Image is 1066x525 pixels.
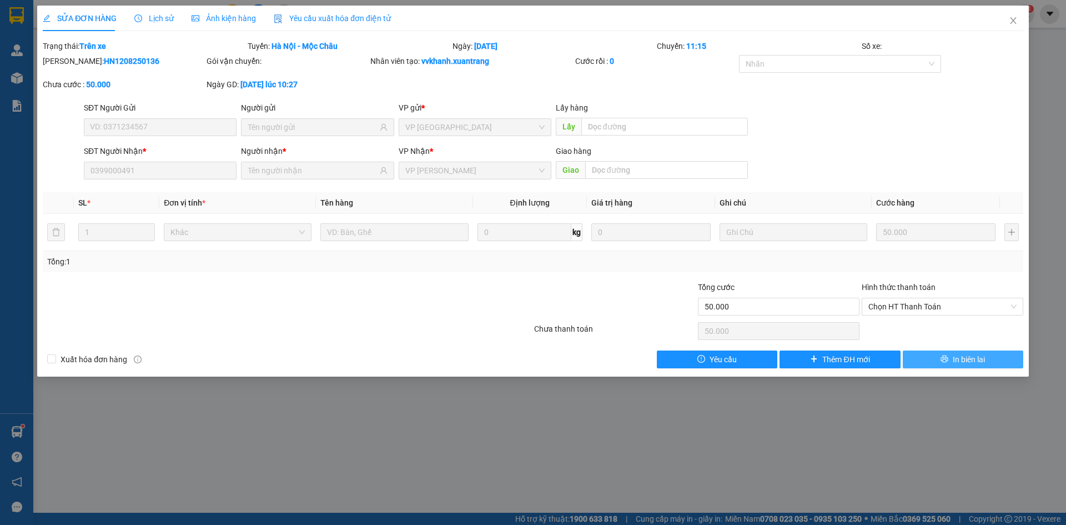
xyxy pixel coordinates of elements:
span: Tên hàng [320,198,353,207]
span: Thêm ĐH mới [822,353,869,366]
img: icon [274,14,283,23]
b: 11:15 [686,42,706,51]
div: Ngày GD: [207,78,368,91]
span: SL [78,198,87,207]
span: Chọn HT Thanh Toán [868,298,1017,315]
span: Lịch sử [134,14,174,23]
div: Chưa thanh toán [533,323,697,342]
b: [DATE] [474,42,497,51]
div: [PERSON_NAME]: [43,55,204,67]
span: exclamation-circle [697,355,705,364]
span: In biên lai [953,353,985,366]
input: Dọc đường [581,118,748,136]
div: Tổng: 1 [47,256,411,268]
span: plus [810,355,818,364]
button: plusThêm ĐH mới [780,351,900,368]
span: picture [192,14,199,22]
span: HAIVAN [34,6,72,18]
span: Người nhận: [4,71,39,78]
button: exclamation-circleYêu cầu [657,351,777,368]
span: user [380,167,388,174]
b: 50.000 [86,80,110,89]
div: SĐT Người Gửi [84,102,237,114]
input: Tên người gửi [248,121,377,133]
span: kg [571,223,582,241]
span: 0981 559 551 [107,29,162,40]
span: Định lượng [510,198,550,207]
span: Yêu cầu [710,353,737,366]
span: 0835893999 [4,78,82,94]
span: SỬA ĐƠN HÀNG [43,14,117,23]
div: Người nhận [241,145,394,157]
div: SĐT Người Nhận [84,145,237,157]
div: Trạng thái: [42,40,247,52]
input: Dọc đường [585,161,748,179]
input: Ghi Chú [720,223,867,241]
div: Ngày: [451,40,656,52]
input: Tên người nhận [248,164,377,177]
span: Khác [170,224,305,241]
span: VP HÀ NỘI [405,119,545,136]
div: Nhân viên tạo: [370,55,573,67]
button: plus [1004,223,1019,241]
span: VP [PERSON_NAME] [104,11,162,28]
input: 0 [591,223,711,241]
span: Lấy hàng [556,103,588,112]
div: Gói vận chuyển: [207,55,368,67]
button: Close [998,6,1029,37]
span: Giao [556,161,585,179]
span: Giá trị hàng [591,198,632,207]
input: VD: Bàn, Ghế [320,223,468,241]
span: printer [941,355,948,364]
span: info-circle [134,356,142,363]
div: VP gửi [399,102,551,114]
input: 0 [876,223,995,241]
b: vvkhanh.xuantrang [421,57,489,66]
b: 0 [610,57,614,66]
span: VP Nhận [399,147,430,156]
div: Chuyến: [656,40,861,52]
span: Cước hàng [876,198,914,207]
b: HN1208250136 [104,57,159,66]
span: clock-circle [134,14,142,22]
label: Hình thức thanh toán [862,283,936,292]
div: Số xe: [861,40,1024,52]
span: Người gửi: [4,63,34,71]
span: Ảnh kiện hàng [192,14,256,23]
div: Cước rồi : [575,55,737,67]
b: Hà Nội - Mộc Châu [271,42,338,51]
span: close [1009,16,1018,25]
b: [DATE] lúc 10:27 [240,80,298,89]
button: printerIn biên lai [903,351,1023,368]
button: delete [47,223,65,241]
span: user [380,123,388,131]
em: Logistics [36,34,71,44]
span: XUANTRANG [21,20,86,32]
div: Chưa cước : [43,78,204,91]
span: Tổng cước [698,283,735,292]
th: Ghi chú [715,192,872,214]
span: Yêu cầu xuất hóa đơn điện tử [274,14,391,23]
span: Đơn vị tính [164,198,205,207]
span: Xuất hóa đơn hàng [56,353,132,366]
b: Trên xe [79,42,106,51]
div: Tuyến: [247,40,451,52]
div: Người gửi [241,102,394,114]
span: VP MỘC CHÂU [405,162,545,179]
span: Lấy [556,118,581,136]
span: Giao hàng [556,147,591,156]
span: edit [43,14,51,22]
